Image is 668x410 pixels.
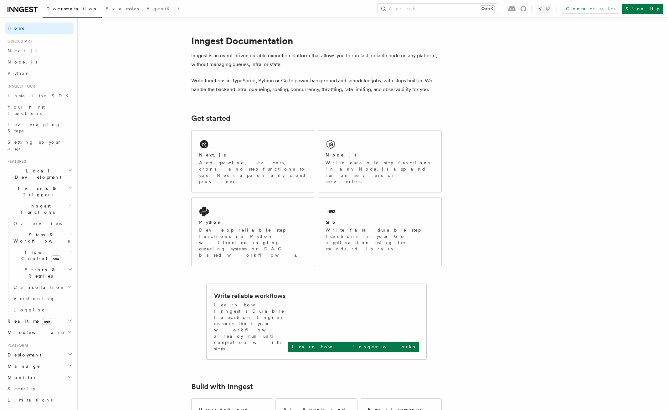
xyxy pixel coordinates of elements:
[8,140,61,151] span: Setting up your app
[11,293,74,304] a: Versioning
[5,349,74,361] button: Deployment
[378,4,498,14] button: Search...Ctrl+K
[5,90,74,101] a: Install the SDK
[5,159,26,164] span: Features
[11,264,74,282] button: Errors & Retries
[8,48,37,53] span: Next.js
[5,101,74,119] a: Your first Functions
[8,386,35,391] span: Security
[292,344,415,350] p: Learn how Inngest works
[5,165,74,183] button: Local Development
[5,45,74,56] a: Next.js
[5,343,28,348] span: Platform
[105,6,139,11] span: Examples
[5,363,40,369] span: Manage
[42,318,52,325] span: new
[11,229,74,247] button: Steps & Workflows
[146,6,180,11] span: AgentKit
[191,51,442,69] p: Inngest is an event-driven durable execution platform that allows you to run fast, reliable code ...
[11,284,65,290] span: Cancellation
[5,23,74,34] a: Home
[199,160,307,185] p: Add queueing, events, crons, and step functions to your Next app on any cloud provider.
[288,342,419,352] a: Learn how Inngest works
[326,160,434,185] p: Write durable step functions in any Node.js app and run on servers or serverless.
[46,6,98,11] span: Documentation
[5,372,74,383] button: Monitor
[5,383,74,394] a: Security
[8,25,25,31] span: Home
[5,185,68,198] span: Events & Triggers
[143,2,183,17] a: AgentKit
[11,282,74,293] button: Cancellation
[214,302,288,352] p: Learn how Inngest's Durable Execution Engine ensures that your workflow already run until complet...
[5,39,32,44] span: Quick start
[5,168,68,180] span: Local Development
[8,122,60,133] span: Leveraging Steps
[51,255,61,262] span: new
[5,84,35,89] span: Inngest tour
[8,397,53,402] span: Limitations
[102,2,143,17] a: Examples
[8,71,30,76] span: Python
[326,152,357,158] h2: Node.js
[326,227,434,252] p: Write fast, durable step functions in your Go application using the standard library.
[8,59,37,64] span: Node.js
[5,183,74,200] button: Events & Triggers
[11,232,70,244] span: Steps & Workflows
[13,307,46,312] span: Logging
[11,247,74,264] button: Flow Controlnew
[11,249,69,262] span: Flow Control
[199,227,307,258] p: Develop reliable step functions in Python without managing queueing systems or DAG based workflows.
[191,114,230,123] a: Get started
[5,200,74,218] button: Inngest Functions
[11,304,74,315] a: Logging
[5,315,74,327] button: Realtimenew
[326,219,337,225] h2: Go
[622,4,663,14] a: Sign Up
[8,93,72,98] span: Install the SDK
[214,291,285,300] h2: Write reliable workflows
[5,218,74,315] div: Inngest Functions
[5,56,74,68] a: Node.js
[191,76,442,94] p: Write functions in TypeScript, Python or Go to power background and scheduled jobs, with steps bu...
[191,35,442,46] h1: Inngest Documentation
[199,219,222,225] h2: Python
[318,197,442,266] a: GoWrite fast, durable step functions in your Go application using the standard library.
[191,197,315,266] a: PythonDevelop reliable step functions in Python without managing queueing systems or DAG based wo...
[537,5,552,13] button: Toggle dark mode
[318,130,442,192] a: Node.jsWrite durable step functions in any Node.js app and run on servers or serverless.
[191,382,253,391] a: Build with Inngest
[5,329,64,336] span: Middleware
[5,68,74,79] a: Python
[13,296,55,301] span: Versioning
[5,136,74,154] a: Setting up your app
[5,119,74,136] a: Leveraging Steps
[562,4,619,14] a: Contact sales
[5,394,74,406] a: Limitations
[43,2,102,18] a: Documentation
[11,218,74,229] a: Overview
[8,105,45,116] span: Your first Functions
[5,203,68,215] span: Inngest Functions
[5,327,74,338] button: Middleware
[5,352,41,358] span: Deployment
[13,221,78,226] span: Overview
[199,152,226,158] h2: Next.js
[191,130,315,192] a: Next.jsAdd queueing, events, crons, and step functions to your Next app on any cloud provider.
[5,374,37,381] span: Monitor
[5,361,74,372] button: Manage
[11,267,68,279] span: Errors & Retries
[5,318,52,324] span: Realtime
[480,6,494,12] kbd: Ctrl+K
